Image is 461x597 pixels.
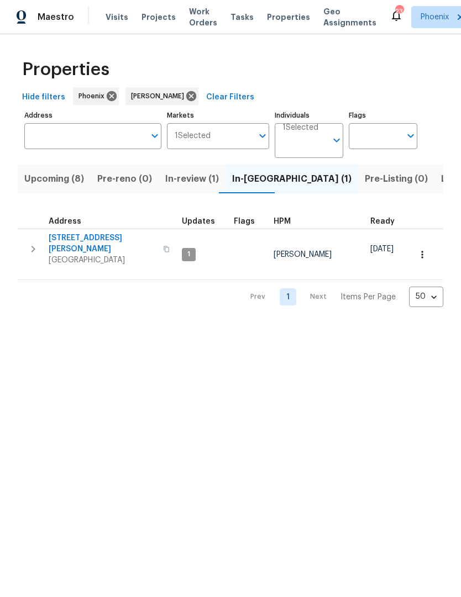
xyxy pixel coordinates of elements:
[125,88,198,105] div: [PERSON_NAME]
[78,91,109,102] span: Phoenix
[255,129,270,144] button: Open
[49,255,156,266] span: [GEOGRAPHIC_DATA]
[49,233,156,255] span: [STREET_ADDRESS][PERSON_NAME]
[370,218,405,226] div: Earliest renovation start date (first business day after COE or Checkout)
[323,7,376,29] span: Geo Assignments
[106,12,128,23] span: Visits
[395,7,403,18] div: 23
[24,172,84,187] span: Upcoming (8)
[206,91,254,105] span: Clear Filters
[182,218,215,226] span: Updates
[370,246,394,253] span: [DATE]
[274,218,291,226] span: HPM
[409,283,443,311] div: 50
[202,88,259,108] button: Clear Filters
[267,12,310,23] span: Properties
[329,133,344,149] button: Open
[349,113,417,119] label: Flags
[24,113,161,119] label: Address
[183,250,195,260] span: 1
[230,14,254,22] span: Tasks
[189,7,217,29] span: Work Orders
[22,65,109,76] span: Properties
[370,218,395,226] span: Ready
[142,12,176,23] span: Projects
[240,287,443,308] nav: Pagination Navigation
[274,251,332,259] span: [PERSON_NAME]
[18,88,70,108] button: Hide filters
[340,292,396,303] p: Items Per Page
[232,172,352,187] span: In-[GEOGRAPHIC_DATA] (1)
[73,88,119,105] div: Phoenix
[38,12,74,23] span: Maestro
[49,218,81,226] span: Address
[97,172,152,187] span: Pre-reno (0)
[365,172,428,187] span: Pre-Listing (0)
[421,12,449,23] span: Phoenix
[234,218,255,226] span: Flags
[167,113,270,119] label: Markets
[282,124,318,133] span: 1 Selected
[175,132,211,141] span: 1 Selected
[165,172,219,187] span: In-review (1)
[22,91,65,105] span: Hide filters
[403,129,418,144] button: Open
[131,91,188,102] span: [PERSON_NAME]
[275,113,343,119] label: Individuals
[280,289,296,306] a: Goto page 1
[147,129,163,144] button: Open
